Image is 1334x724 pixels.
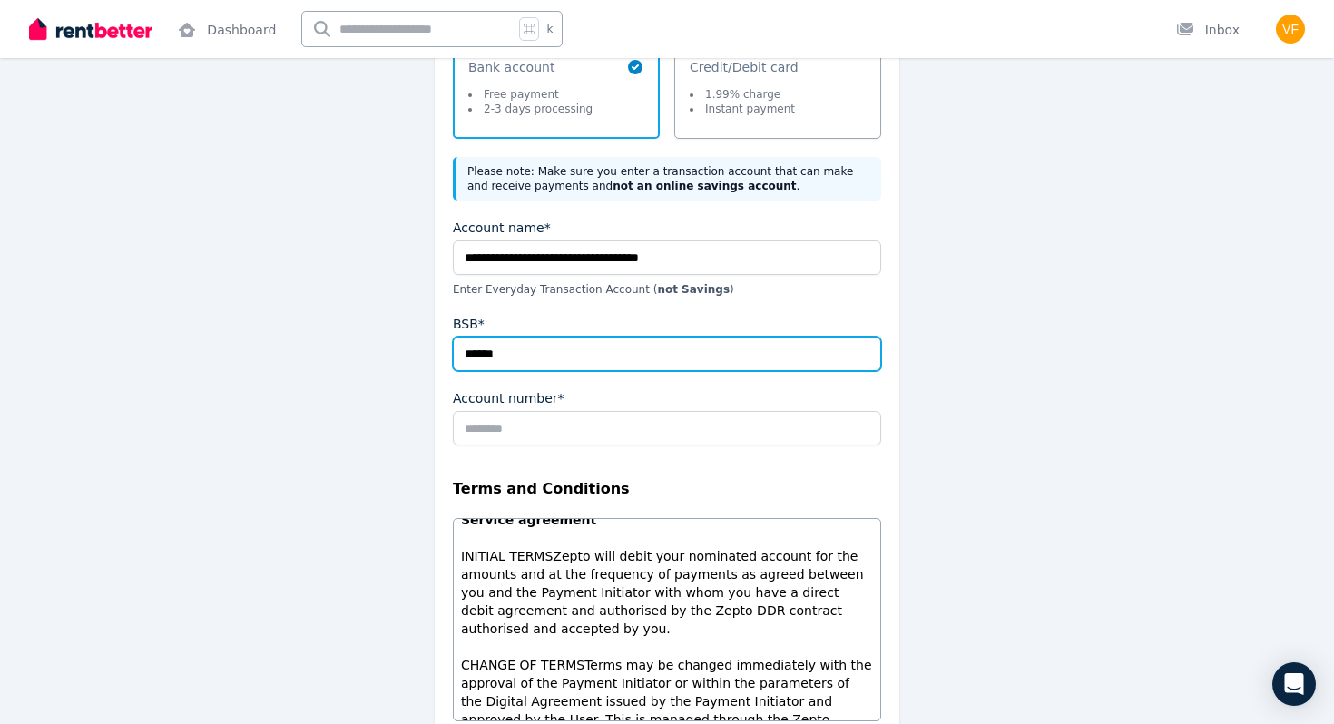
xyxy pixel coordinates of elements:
[468,102,593,116] li: 2-3 days processing
[461,547,873,638] p: Zepto will debit your nominated account for the amounts and at the frequency of payments as agree...
[690,102,795,116] li: Instant payment
[453,157,881,201] div: Please note: Make sure you enter a transaction account that can make and receive payments and .
[1276,15,1305,44] img: Vimash Fonseka
[690,58,799,76] span: Credit/Debit card
[546,22,553,36] span: k
[453,478,881,500] legend: Terms and Conditions
[453,219,551,237] label: Account name*
[461,549,553,563] span: INITIAL TERMS
[1176,21,1240,39] div: Inbox
[1272,662,1316,706] div: Open Intercom Messenger
[690,87,795,102] li: 1.99% charge
[657,283,730,296] b: not Savings
[468,58,593,76] span: Bank account
[453,282,881,297] p: Enter Everyday Transaction Account ( )
[613,180,796,192] b: not an online savings account
[461,658,584,672] span: CHANGE OF TERMS
[453,389,564,407] label: Account number*
[29,15,152,43] img: RentBetter
[468,87,593,102] li: Free payment
[461,511,873,529] p: Service agreement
